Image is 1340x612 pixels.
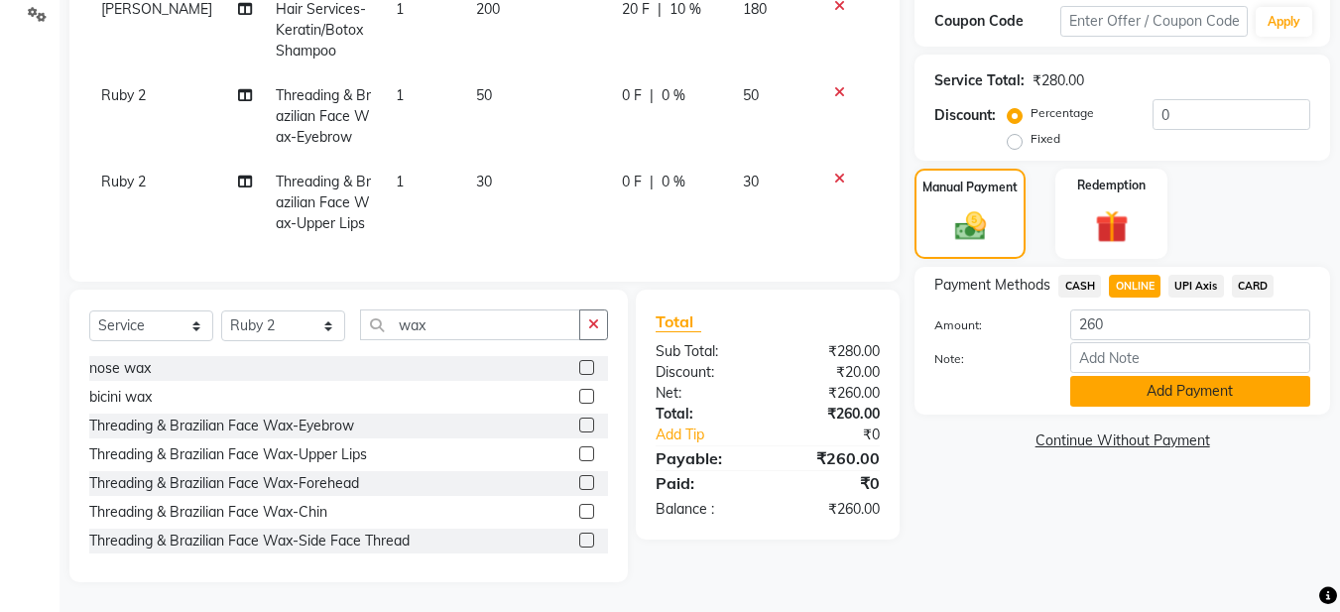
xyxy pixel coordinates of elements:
[1058,275,1101,298] span: CASH
[622,172,642,192] span: 0 F
[641,383,768,404] div: Net:
[1232,275,1275,298] span: CARD
[1070,342,1310,373] input: Add Note
[276,173,371,232] span: Threading & Brazilian Face Wax-Upper Lips
[743,173,759,190] span: 30
[790,425,896,445] div: ₹0
[641,446,768,470] div: Payable:
[1070,309,1310,340] input: Amount
[1070,376,1310,407] button: Add Payment
[922,179,1018,196] label: Manual Payment
[89,387,152,408] div: bicini wax
[662,85,685,106] span: 0 %
[768,362,895,383] div: ₹20.00
[656,311,701,332] span: Total
[945,208,996,244] img: _cash.svg
[89,358,151,379] div: nose wax
[768,404,895,425] div: ₹260.00
[934,11,1059,32] div: Coupon Code
[641,425,789,445] a: Add Tip
[89,416,354,436] div: Threading & Brazilian Face Wax-Eyebrow
[650,172,654,192] span: |
[360,309,580,340] input: Search or Scan
[101,86,146,104] span: Ruby 2
[768,341,895,362] div: ₹280.00
[641,499,768,520] div: Balance :
[89,473,359,494] div: Threading & Brazilian Face Wax-Forehead
[918,430,1326,451] a: Continue Without Payment
[934,105,996,126] div: Discount:
[1109,275,1160,298] span: ONLINE
[641,362,768,383] div: Discount:
[662,172,685,192] span: 0 %
[1085,206,1139,247] img: _gift.svg
[101,173,146,190] span: Ruby 2
[1031,104,1094,122] label: Percentage
[650,85,654,106] span: |
[89,531,410,551] div: Threading & Brazilian Face Wax-Side Face Thread
[476,173,492,190] span: 30
[396,173,404,190] span: 1
[768,383,895,404] div: ₹260.00
[1033,70,1084,91] div: ₹280.00
[1168,275,1224,298] span: UPI Axis
[641,404,768,425] div: Total:
[89,444,367,465] div: Threading & Brazilian Face Wax-Upper Lips
[919,350,1054,368] label: Note:
[1031,130,1060,148] label: Fixed
[743,86,759,104] span: 50
[622,85,642,106] span: 0 F
[768,471,895,495] div: ₹0
[1256,7,1312,37] button: Apply
[934,275,1050,296] span: Payment Methods
[89,502,327,523] div: Threading & Brazilian Face Wax-Chin
[1060,6,1248,37] input: Enter Offer / Coupon Code
[641,471,768,495] div: Paid:
[396,86,404,104] span: 1
[1077,177,1146,194] label: Redemption
[919,316,1054,334] label: Amount:
[768,446,895,470] div: ₹260.00
[476,86,492,104] span: 50
[934,70,1025,91] div: Service Total:
[768,499,895,520] div: ₹260.00
[276,86,371,146] span: Threading & Brazilian Face Wax-Eyebrow
[641,341,768,362] div: Sub Total:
